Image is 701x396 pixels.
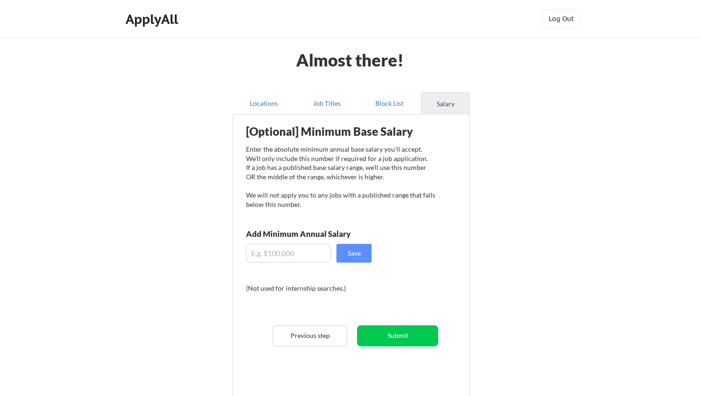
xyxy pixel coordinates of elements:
[295,92,358,115] button: Job Titles
[126,11,181,27] div: ApplyAll
[246,145,435,209] div: Enter the absolute minimum annual base salary you'll accept. We'll only include this number if re...
[358,92,421,115] button: Block List
[246,230,392,238] div: Add Minimum Annual Salary
[357,325,438,346] button: Submit
[285,51,416,68] div: Almost there!
[246,284,373,293] div: (Not used for internship searches.)
[232,92,295,115] button: Locations
[336,244,372,263] button: Save
[246,244,331,263] input: E.g. $100,000
[421,92,470,115] button: Salary
[246,126,435,137] div: [Optional] Minimum Base Salary
[273,325,347,346] button: Previous step
[543,9,580,28] button: Log Out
